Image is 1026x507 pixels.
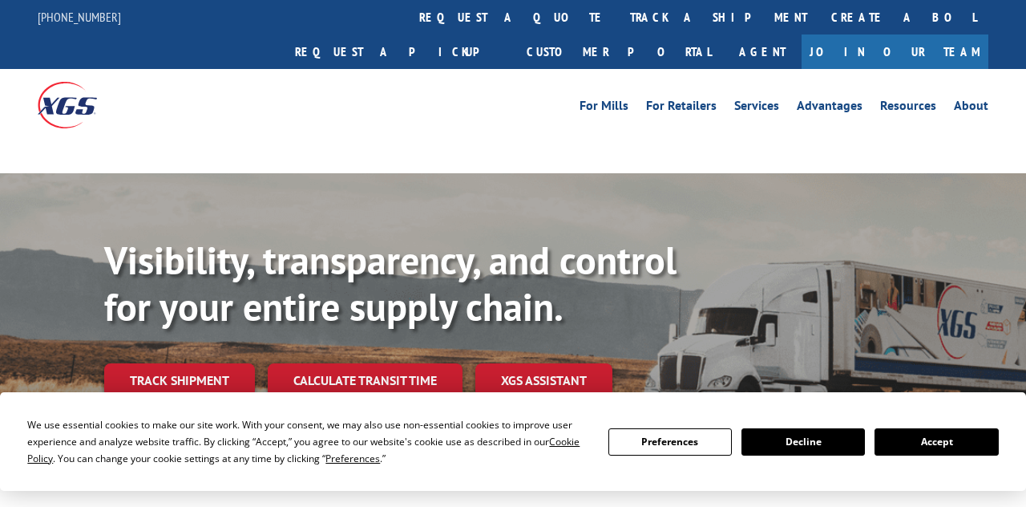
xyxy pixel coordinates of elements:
[802,34,988,69] a: Join Our Team
[954,99,988,117] a: About
[646,99,717,117] a: For Retailers
[723,34,802,69] a: Agent
[475,363,612,398] a: XGS ASSISTANT
[741,428,865,456] button: Decline
[734,99,779,117] a: Services
[880,99,936,117] a: Resources
[283,34,515,69] a: Request a pickup
[515,34,723,69] a: Customer Portal
[27,416,588,467] div: We use essential cookies to make our site work. With your consent, we may also use non-essential ...
[580,99,628,117] a: For Mills
[608,428,732,456] button: Preferences
[797,99,862,117] a: Advantages
[875,428,998,456] button: Accept
[104,363,255,397] a: Track shipment
[268,363,463,398] a: Calculate transit time
[325,452,380,465] span: Preferences
[38,9,121,25] a: [PHONE_NUMBER]
[104,235,677,331] b: Visibility, transparency, and control for your entire supply chain.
